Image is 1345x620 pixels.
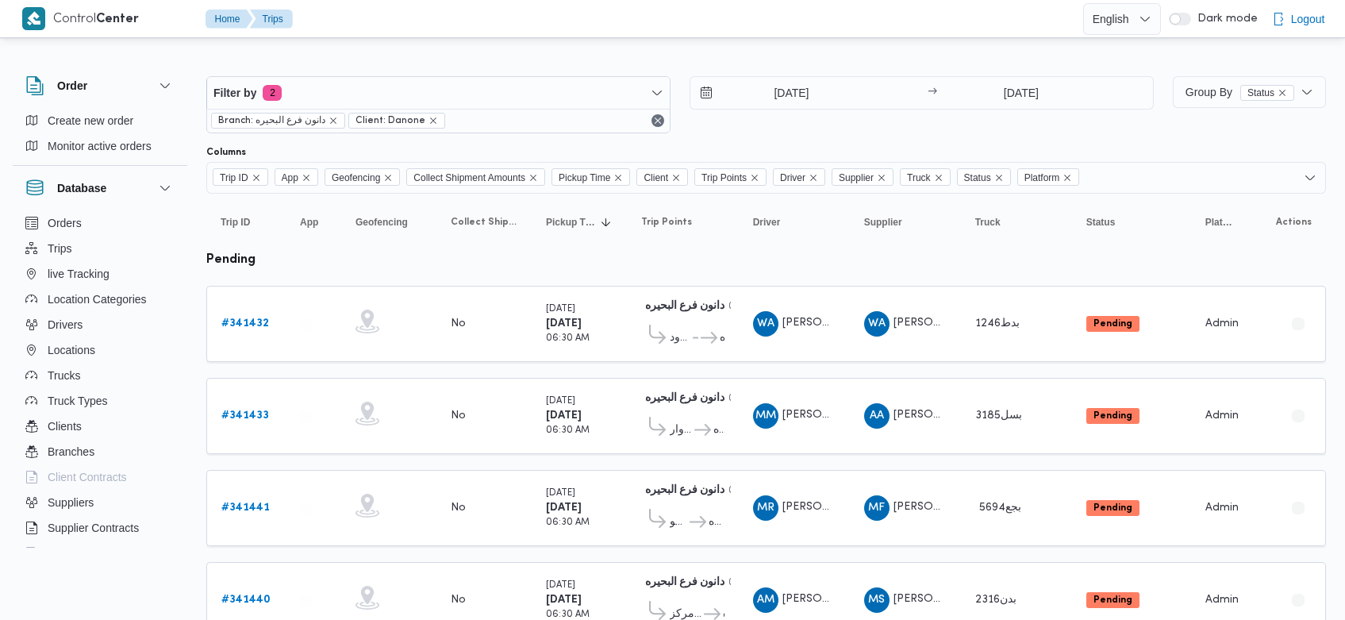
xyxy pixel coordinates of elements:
span: Devices [48,544,87,563]
span: Status [1240,85,1294,101]
button: Supplier [858,210,953,235]
a: #341441 [221,499,270,518]
span: Truck Types [48,391,107,410]
span: Trips [48,239,72,258]
a: #341433 [221,406,269,426]
span: Trip ID [221,216,250,229]
small: 06:30 AM [546,518,590,527]
span: App [300,216,318,229]
button: Remove Collect Shipment Amounts from selection in this group [528,173,538,183]
span: [PERSON_NAME] [893,410,984,420]
small: 02:02 PM [728,395,771,403]
span: Geofencing [325,168,400,186]
span: Driver [773,168,825,186]
button: Orders [19,210,181,236]
small: [DATE] [546,305,575,314]
span: Drivers [48,315,83,334]
button: Clients [19,414,181,439]
b: دانون فرع البحيره [645,485,724,495]
button: Devices [19,541,181,566]
span: Create new order [48,111,133,130]
span: Clients [48,417,82,436]
small: 06:30 AM [546,334,590,343]
span: Truck [907,169,931,187]
div: No [451,593,466,607]
span: Pending [1086,316,1139,332]
button: remove selected entity [428,116,438,125]
span: AM [757,587,774,613]
div: Database [13,210,187,554]
span: Pickup Time; Sorted in descending order [546,216,597,229]
b: Center [96,13,139,25]
button: Group ByStatusremove selected entity [1173,76,1326,108]
button: Driver [747,210,842,235]
button: Remove Platform from selection in this group [1063,173,1072,183]
div: Muhammad Mahmood Alsaid Azam [753,403,778,429]
small: [DATE] [546,581,575,590]
span: Collect Shipment Amounts [413,169,525,187]
button: Remove Geofencing from selection in this group [383,173,393,183]
button: Open list of options [1304,171,1316,184]
button: live Tracking [19,261,181,287]
img: X8yXhbKr1z7QwAAAABJRU5ErkJggg== [22,7,45,30]
label: Columns [206,146,246,159]
div: Muhammad Fozai Ahmad Khatab [864,495,890,521]
span: دانون فرع البحيره [720,329,724,348]
span: Supplier [864,216,902,229]
b: # 341433 [221,410,269,421]
span: Truck [975,216,1001,229]
span: Platform [1205,216,1232,229]
h3: Database [57,179,106,198]
span: 2 active filters [263,85,282,101]
b: [DATE] [546,595,582,605]
span: [PERSON_NAME] [893,594,984,604]
button: Remove Supplier from selection in this group [877,173,886,183]
span: Pending [1086,592,1139,608]
span: MS [868,587,885,613]
span: live Tracking [48,264,110,283]
button: Locations [19,337,181,363]
span: دانون فرع البحيره [713,421,724,440]
span: Locations [48,341,95,360]
span: Trip ID [220,169,248,187]
span: Trip ID [213,168,268,186]
button: Remove Driver from selection in this group [809,173,818,183]
span: Status [1086,216,1116,229]
span: Pickup Time [551,168,630,186]
span: دانون فرع البحيره [709,513,724,532]
button: remove selected entity [1278,88,1287,98]
div: No [451,409,466,423]
span: Status [964,169,991,187]
span: Driver [780,169,805,187]
span: Trip Points [641,216,692,229]
button: Remove Truck from selection in this group [934,173,943,183]
button: Trips [19,236,181,261]
b: دانون فرع البحيره [645,301,724,311]
span: بدط1246 [975,318,1020,329]
input: Press the down key to open a popover containing a calendar. [942,77,1100,109]
button: Status [1080,210,1183,235]
small: [DATE] [546,397,575,406]
span: Logout [1291,10,1325,29]
button: Actions [1285,403,1311,429]
span: Suppliers [48,493,94,512]
button: Remove Trip ID from selection in this group [252,173,261,183]
span: 5694بجع [979,503,1021,513]
span: بدن2316 [975,595,1016,605]
span: Status [1247,86,1274,100]
span: بسل3185 [975,410,1022,421]
b: Pending [1093,411,1132,421]
b: دانون فرع البحيره [645,577,724,587]
span: Geofencing [332,169,380,187]
b: # 341441 [221,503,270,513]
span: Collect Shipment Amounts [451,216,517,229]
span: Trip Points [694,168,767,186]
button: Create new order [19,108,181,133]
span: Branch: دانون فرع البحيره [218,114,325,128]
span: App [282,169,298,187]
button: Remove Status from selection in this group [994,173,1004,183]
b: [DATE] [546,410,582,421]
svg: Sorted in descending order [600,216,613,229]
span: Collect Shipment Amounts [406,168,545,186]
button: Branches [19,439,181,464]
